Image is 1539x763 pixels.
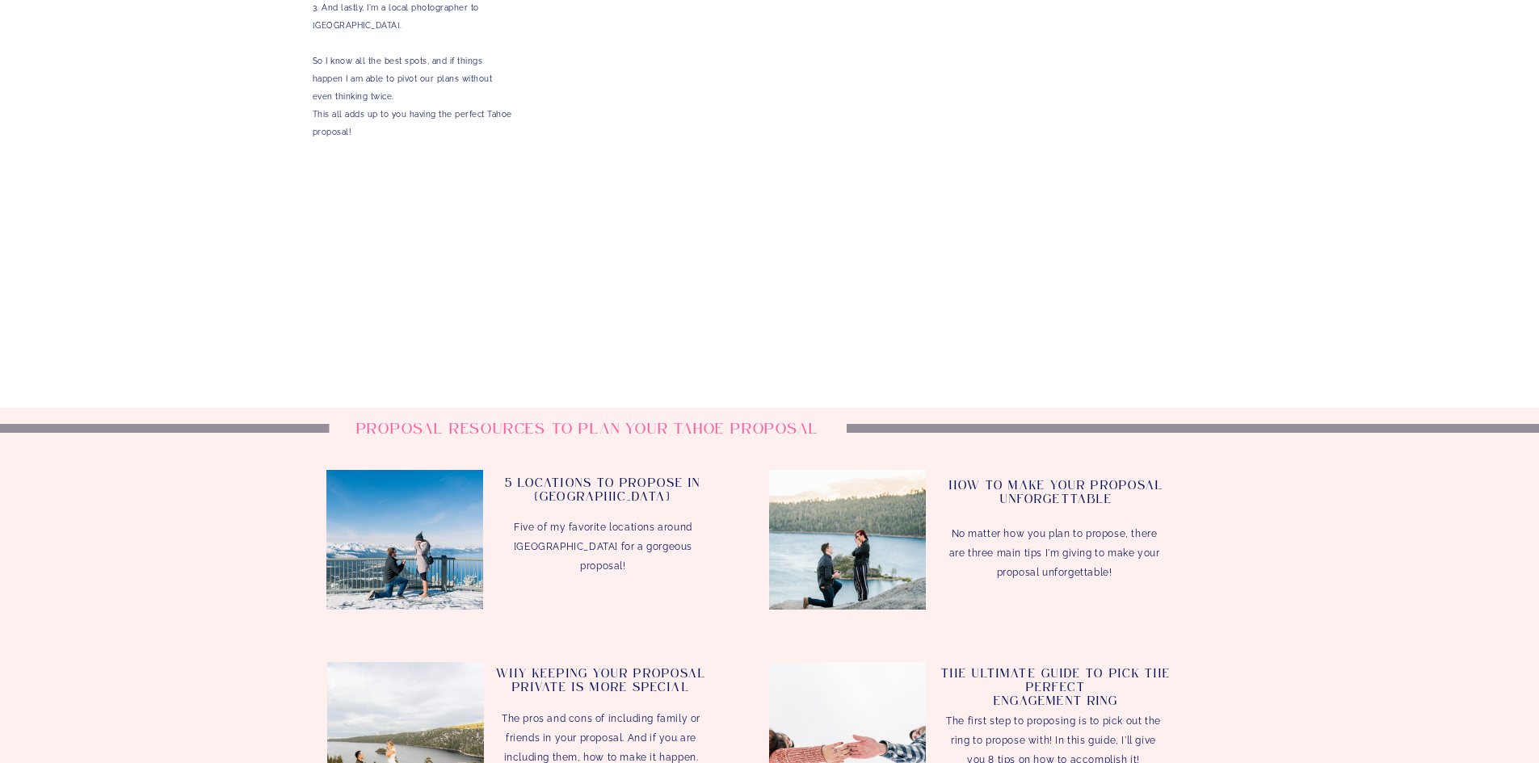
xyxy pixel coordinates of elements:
[945,524,1164,589] p: No matter how you plan to propose, there are three main tips I'm giving to make your proposal unf...
[497,518,710,575] p: Five of my favorite locations around [GEOGRAPHIC_DATA] for a gorgeous proposal!
[496,477,710,511] a: 5 Locations to Propose In [GEOGRAPHIC_DATA]
[301,421,873,448] h2: Proposal resources to plan your Tahoe Proposal
[491,668,712,702] a: Why Keeping your proposal private is more special
[948,480,1166,518] a: How to make your proposal Unforgettable
[920,668,1192,717] h3: The Ultimate Guide to pick the perfect engagement ring
[920,668,1192,717] a: The Ultimate Guide to pick the perfectengagement ring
